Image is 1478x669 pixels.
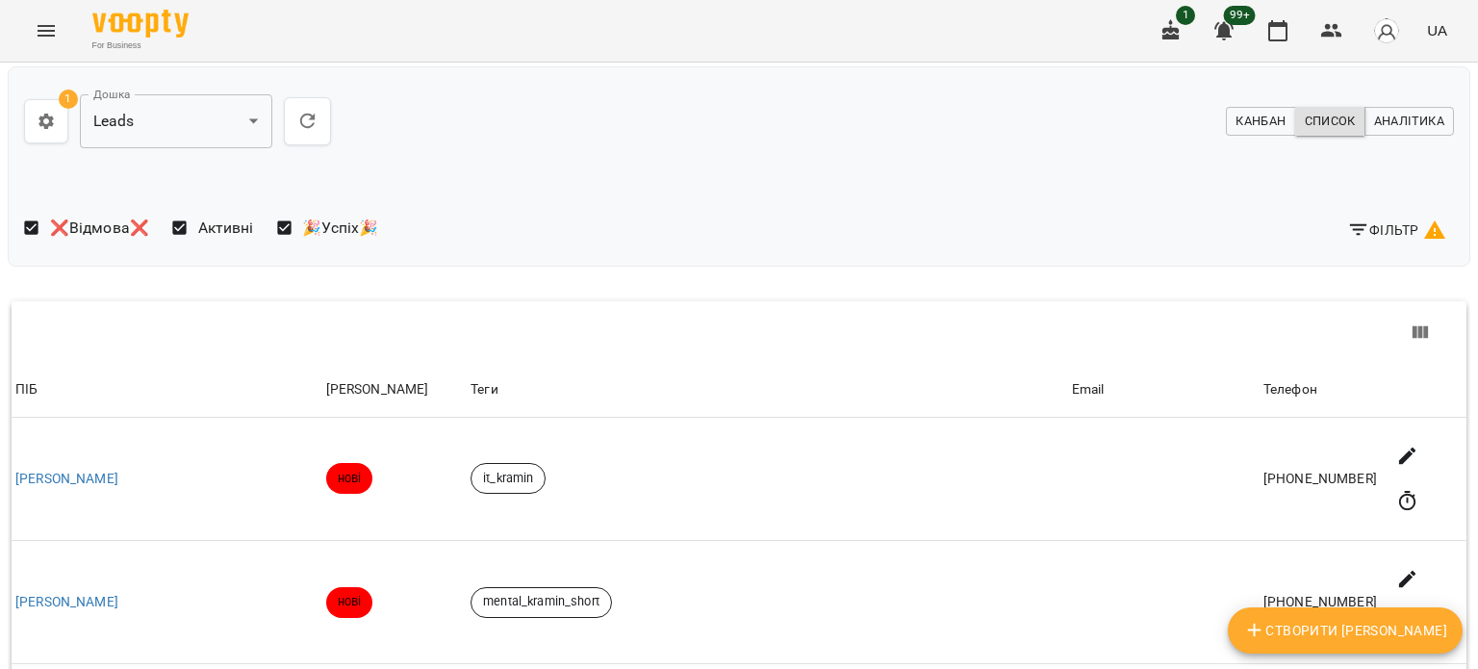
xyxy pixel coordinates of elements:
[1260,541,1381,664] td: [PHONE_NUMBER]
[1260,418,1381,541] td: [PHONE_NUMBER]
[23,8,69,54] button: Menu
[326,378,464,401] div: [PERSON_NAME]
[1347,219,1446,242] span: Фільтр
[326,470,373,487] span: нові
[12,301,1466,363] div: Table Toolbar
[1364,107,1454,136] button: Аналітика
[1176,6,1195,25] span: 1
[15,378,319,401] div: ПІБ
[1295,107,1365,136] button: Список
[1373,17,1400,44] img: avatar_s.png
[326,587,373,618] div: нові
[326,593,373,610] span: нові
[1374,111,1444,132] span: Аналітика
[1224,6,1256,25] span: 99+
[471,378,1063,401] div: Теги
[1339,213,1454,247] button: Фільтр
[92,10,189,38] img: Voopty Logo
[1263,378,1377,401] div: Телефон
[1226,107,1295,136] button: Канбан
[1236,111,1286,132] span: Канбан
[50,217,149,240] span: ❌Відмова❌
[326,463,373,494] div: нові
[1305,111,1356,132] span: Список
[92,39,189,52] span: For Business
[1419,13,1455,48] button: UA
[80,94,272,148] div: Leads
[1243,619,1447,642] span: Створити [PERSON_NAME]
[15,594,118,609] a: [PERSON_NAME]
[1397,310,1443,356] button: View Columns
[15,471,118,486] a: [PERSON_NAME]
[471,470,545,487] span: it_kramin
[1228,607,1463,654] button: Створити Ліда
[198,217,254,240] span: Активні
[59,90,78,109] span: 1
[1072,378,1256,401] div: Email
[1427,20,1447,40] span: UA
[302,217,378,240] span: 🎉Успіх🎉
[471,593,611,610] span: mental_kramin_short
